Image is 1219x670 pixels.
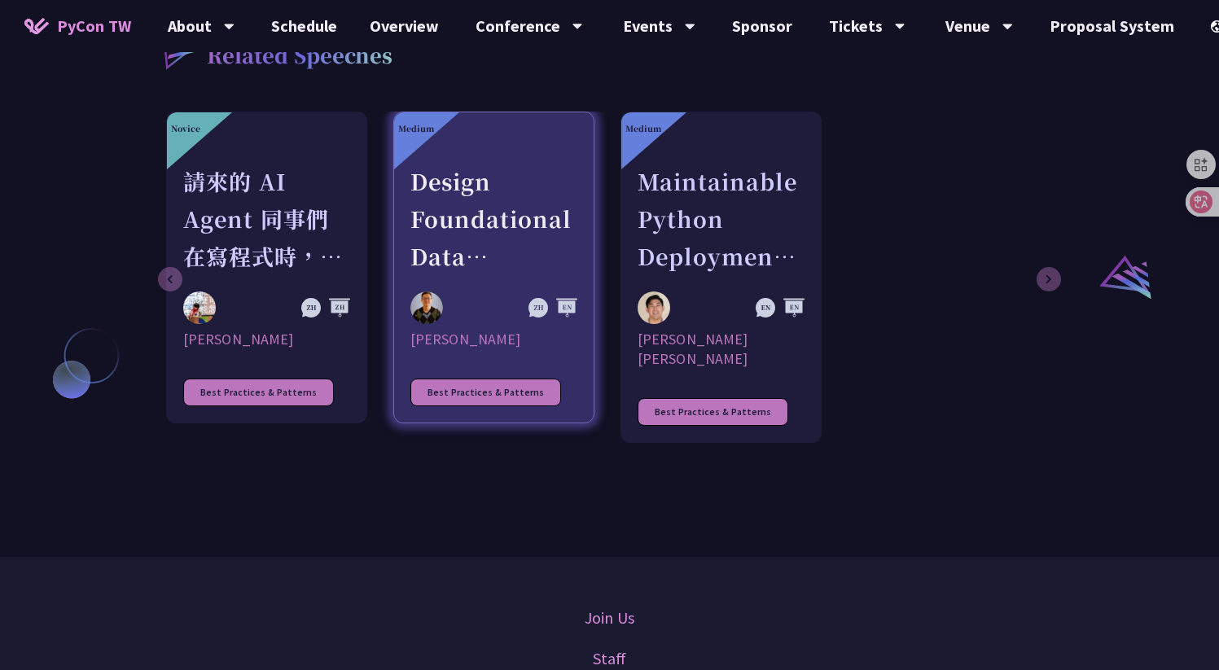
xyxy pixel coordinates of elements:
span: PyCon TW [57,14,131,38]
div: Maintainable Python Deployments at Scale: Decoupling Build from Runtime [638,163,805,275]
img: Justin Lee [638,291,670,324]
div: [PERSON_NAME] [PERSON_NAME] [638,330,805,369]
div: [PERSON_NAME] [183,330,350,349]
a: Novice 請來的 AI Agent 同事們在寫程式時，怎麼用 [MEDICAL_DATA] 去除各種幻想與盲點 Keith Yang [PERSON_NAME] Best Practices... [166,112,367,423]
a: Join Us [585,606,634,630]
div: Best Practices & Patterns [183,379,334,406]
p: Related Speeches [207,41,392,73]
a: Medium Maintainable Python Deployments at Scale: Decoupling Build from Runtime Justin Lee [PERSON... [620,112,822,443]
div: Novice [171,122,200,134]
img: Keith Yang [183,291,216,324]
a: Medium Design Foundational Data Engineering Observability Shuhsi Lin [PERSON_NAME] Best Practices... [393,112,594,423]
div: Design Foundational Data Engineering Observability [410,163,577,275]
div: [PERSON_NAME] [410,330,577,349]
div: 請來的 AI Agent 同事們在寫程式時，怎麼用 [MEDICAL_DATA] 去除各種幻想與盲點 [183,163,350,275]
div: Medium [398,122,434,134]
div: Best Practices & Patterns [638,398,788,426]
div: Medium [625,122,661,134]
div: Best Practices & Patterns [410,379,561,406]
img: Home icon of PyCon TW 2025 [24,18,49,34]
img: Shuhsi Lin [410,291,443,324]
a: PyCon TW [8,6,147,46]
